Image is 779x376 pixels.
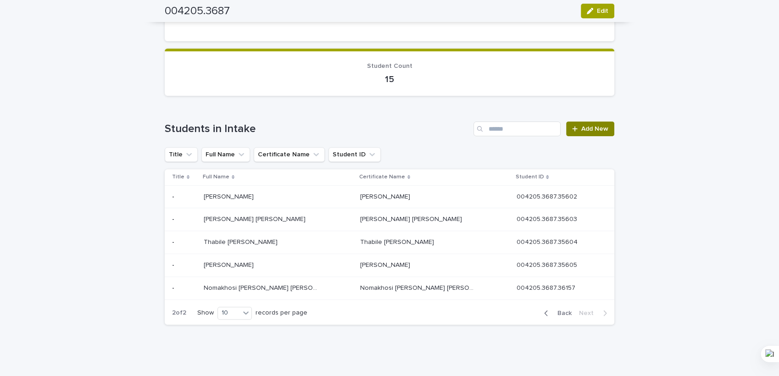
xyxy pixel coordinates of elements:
p: - [172,214,176,223]
p: 004205.3687.36157 [516,282,577,292]
p: - [172,260,176,269]
p: Nomakhosi [PERSON_NAME] [PERSON_NAME] [360,282,477,292]
p: [PERSON_NAME] [360,191,412,201]
button: Back [537,309,575,317]
button: Title [165,147,198,162]
span: Add New [581,126,608,132]
button: Student ID [328,147,381,162]
h2: 004205.3687 [165,5,230,18]
p: Student ID [515,172,544,182]
p: - [172,191,176,201]
a: Add New [566,122,614,136]
tr: -- [PERSON_NAME][PERSON_NAME] [PERSON_NAME][PERSON_NAME] 004205.3687.35602004205.3687.35602 [165,185,614,208]
p: [PERSON_NAME] [204,260,256,269]
p: records per page [256,309,307,317]
p: - [172,282,176,292]
h1: Students in Intake [165,122,470,136]
span: Next [579,310,599,316]
button: Next [575,309,614,317]
button: Full Name [201,147,250,162]
button: Certificate Name [254,147,325,162]
p: Nomakhosi [PERSON_NAME] [PERSON_NAME] [204,282,320,292]
p: 004205.3687.35602 [516,191,579,201]
p: [PERSON_NAME] [360,260,412,269]
p: 004205.3687.35604 [516,237,579,246]
button: Edit [581,4,614,18]
p: Thabile [PERSON_NAME] [360,237,436,246]
p: 15 [176,74,603,85]
p: [PERSON_NAME] [PERSON_NAME] [204,214,307,223]
tr: -- Nomakhosi [PERSON_NAME] [PERSON_NAME]Nomakhosi [PERSON_NAME] [PERSON_NAME] Nomakhosi [PERSON_N... [165,276,614,299]
p: 004205.3687.35605 [516,260,579,269]
p: Full Name [203,172,229,182]
span: Student Count [367,63,412,69]
p: Certificate Name [359,172,405,182]
p: 004205.3687.35603 [516,214,579,223]
p: [PERSON_NAME] [204,191,256,201]
div: 10 [218,308,240,318]
span: Edit [597,8,608,14]
input: Search [473,122,561,136]
p: Title [172,172,184,182]
tr: -- [PERSON_NAME] [PERSON_NAME][PERSON_NAME] [PERSON_NAME] [PERSON_NAME] [PERSON_NAME][PERSON_NAME... [165,208,614,231]
tr: -- Thabile [PERSON_NAME]Thabile [PERSON_NAME] Thabile [PERSON_NAME]Thabile [PERSON_NAME] 004205.3... [165,231,614,254]
span: Back [552,310,572,316]
p: 2 of 2 [165,302,194,324]
p: [PERSON_NAME] [PERSON_NAME] [360,214,464,223]
p: - [172,237,176,246]
p: Thabile [PERSON_NAME] [204,237,279,246]
p: Show [197,309,214,317]
tr: -- [PERSON_NAME][PERSON_NAME] [PERSON_NAME][PERSON_NAME] 004205.3687.35605004205.3687.35605 [165,254,614,276]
